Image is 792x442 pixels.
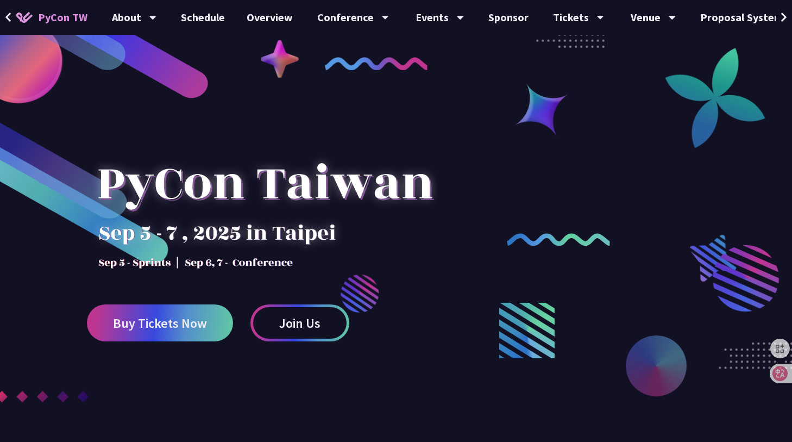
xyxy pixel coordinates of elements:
a: Buy Tickets Now [87,304,233,341]
a: Join Us [250,304,349,341]
img: curly-2.e802c9f.png [507,233,610,246]
img: Home icon of PyCon TW 2025 [16,12,33,23]
span: Join Us [279,316,320,330]
a: PyCon TW [5,4,98,31]
img: curly-1.ebdbada.png [325,57,428,70]
span: Buy Tickets Now [113,316,207,330]
span: PyCon TW [38,9,87,26]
